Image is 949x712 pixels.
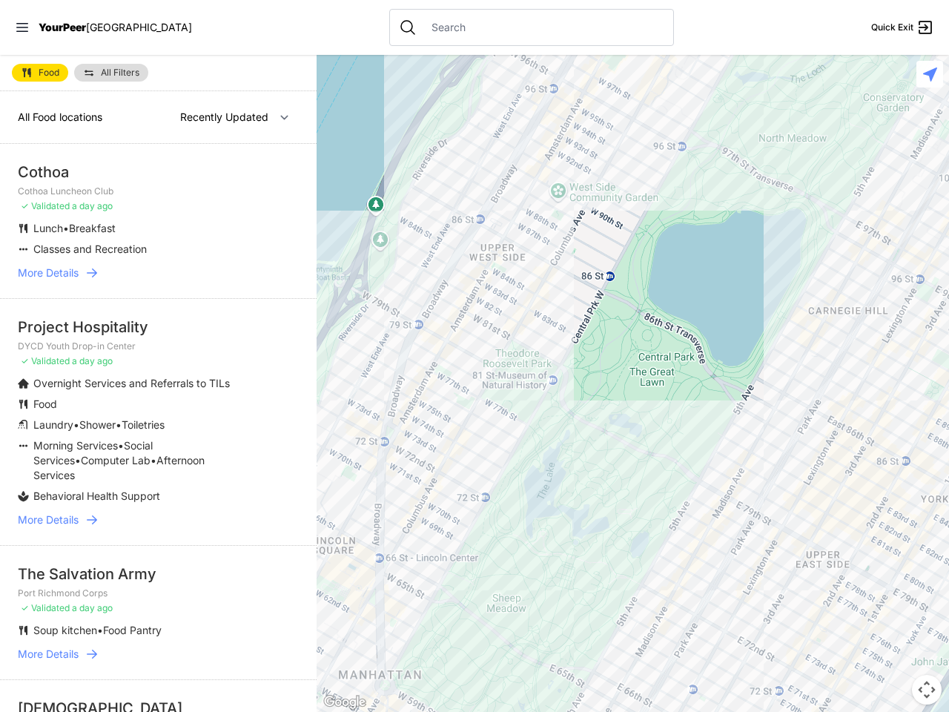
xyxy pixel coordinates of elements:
[320,693,369,712] a: Open this area in Google Maps (opens a new window)
[18,512,79,527] span: More Details
[33,624,97,636] span: Soup kitchen
[18,647,299,662] a: More Details
[33,398,57,410] span: Food
[33,377,230,389] span: Overnight Services and Referrals to TILs
[912,675,942,705] button: Map camera controls
[18,266,79,280] span: More Details
[18,266,299,280] a: More Details
[39,68,59,77] span: Food
[118,439,124,452] span: •
[151,454,156,467] span: •
[72,200,113,211] span: a day ago
[97,624,103,636] span: •
[74,64,148,82] a: All Filters
[33,222,63,234] span: Lunch
[73,418,79,431] span: •
[63,222,69,234] span: •
[18,111,102,123] span: All Food locations
[18,317,299,337] div: Project Hospitality
[320,693,369,712] img: Google
[18,340,299,352] p: DYCD Youth Drop-in Center
[81,454,151,467] span: Computer Lab
[21,602,70,613] span: ✓ Validated
[33,489,160,502] span: Behavioral Health Support
[33,439,118,452] span: Morning Services
[21,355,70,366] span: ✓ Validated
[18,185,299,197] p: Cothoa Luncheon Club
[79,418,116,431] span: Shower
[33,243,147,255] span: Classes and Recreation
[75,454,81,467] span: •
[72,355,113,366] span: a day ago
[18,564,299,584] div: The Salvation Army
[18,647,79,662] span: More Details
[39,21,86,33] span: YourPeer
[33,418,73,431] span: Laundry
[12,64,68,82] a: Food
[18,162,299,182] div: Cothoa
[871,19,934,36] a: Quick Exit
[21,200,70,211] span: ✓ Validated
[72,602,113,613] span: a day ago
[69,222,116,234] span: Breakfast
[101,68,139,77] span: All Filters
[18,512,299,527] a: More Details
[39,23,192,32] a: YourPeer[GEOGRAPHIC_DATA]
[122,418,165,431] span: Toiletries
[86,21,192,33] span: [GEOGRAPHIC_DATA]
[871,22,913,33] span: Quick Exit
[116,418,122,431] span: •
[103,624,162,636] span: Food Pantry
[423,20,664,35] input: Search
[18,587,299,599] p: Port Richmond Corps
